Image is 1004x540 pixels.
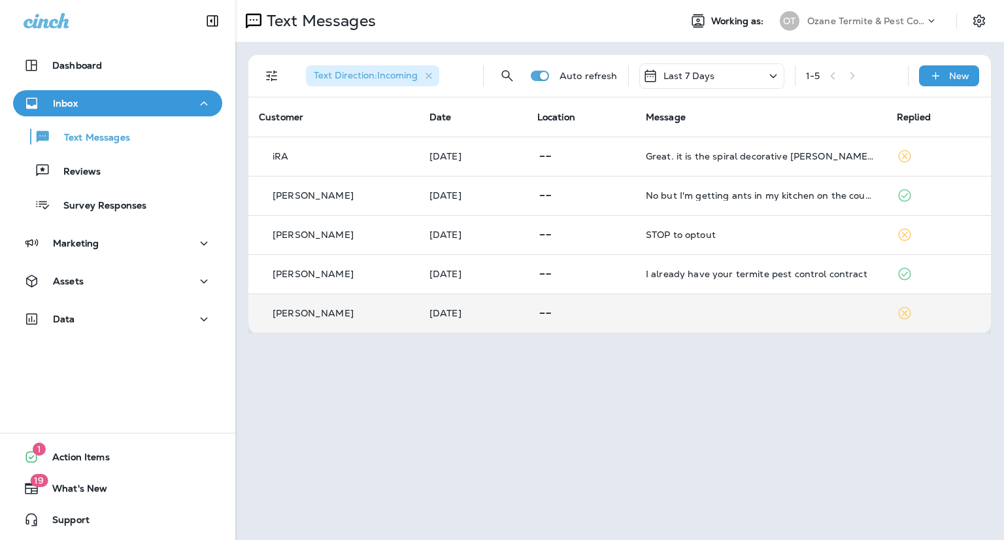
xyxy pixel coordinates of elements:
[807,16,925,26] p: Ozane Termite & Pest Control
[13,90,222,116] button: Inbox
[646,111,686,123] span: Message
[429,229,516,240] p: Oct 10, 2025 08:14 AM
[13,444,222,470] button: 1Action Items
[494,63,520,89] button: Search Messages
[949,71,969,81] p: New
[663,71,715,81] p: Last 7 Days
[50,166,101,178] p: Reviews
[646,190,876,201] div: No but I'm getting ants in my kitchen on the counter by the sink
[646,151,876,161] div: Great. it is the spiral decorative bush at end of driveway. We have two on either side of the dri...
[273,269,354,279] p: [PERSON_NAME]
[13,507,222,533] button: Support
[51,132,130,144] p: Text Messages
[39,515,90,530] span: Support
[273,308,354,318] p: [PERSON_NAME]
[50,200,146,212] p: Survey Responses
[13,306,222,332] button: Data
[52,60,102,71] p: Dashboard
[646,229,876,240] div: STOP to optout
[259,63,285,89] button: Filters
[429,151,516,161] p: Oct 10, 2025 01:58 PM
[53,276,84,286] p: Assets
[429,190,516,201] p: Oct 10, 2025 11:50 AM
[13,268,222,294] button: Assets
[429,111,452,123] span: Date
[30,474,48,487] span: 19
[39,452,110,467] span: Action Items
[646,269,876,279] div: I already have your termite pest control contract
[306,65,439,86] div: Text Direction:Incoming
[13,230,222,256] button: Marketing
[780,11,799,31] div: OT
[806,71,820,81] div: 1 - 5
[273,151,288,161] p: iRA
[13,52,222,78] button: Dashboard
[429,308,516,318] p: Oct 6, 2025 03:34 PM
[429,269,516,279] p: Oct 9, 2025 06:32 PM
[33,443,46,456] span: 1
[13,157,222,184] button: Reviews
[273,229,354,240] p: [PERSON_NAME]
[967,9,991,33] button: Settings
[53,238,99,248] p: Marketing
[39,483,107,499] span: What's New
[53,98,78,109] p: Inbox
[711,16,767,27] span: Working as:
[560,71,618,81] p: Auto refresh
[314,69,418,81] span: Text Direction : Incoming
[259,111,303,123] span: Customer
[13,191,222,218] button: Survey Responses
[53,314,75,324] p: Data
[273,190,354,201] p: [PERSON_NAME]
[261,11,376,31] p: Text Messages
[13,475,222,501] button: 19What's New
[537,111,575,123] span: Location
[194,8,231,34] button: Collapse Sidebar
[897,111,931,123] span: Replied
[13,123,222,150] button: Text Messages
